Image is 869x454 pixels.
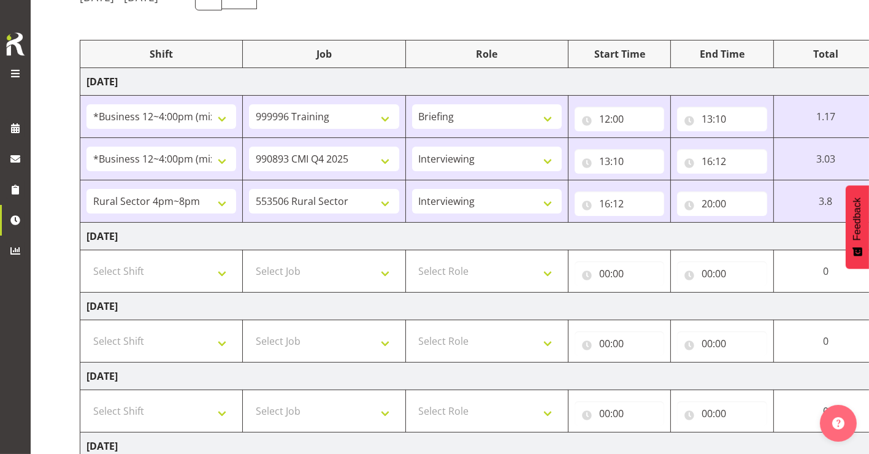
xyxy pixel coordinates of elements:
div: Start Time [575,47,665,61]
input: Click to select... [677,107,767,131]
div: Shift [86,47,236,61]
div: Job [249,47,399,61]
input: Click to select... [677,261,767,286]
input: Click to select... [575,149,665,174]
span: Feedback [852,198,863,240]
input: Click to select... [677,331,767,356]
input: Click to select... [677,191,767,216]
img: Rosterit icon logo [3,31,28,58]
input: Click to select... [575,191,665,216]
input: Click to select... [677,401,767,426]
input: Click to select... [575,401,665,426]
input: Click to select... [575,107,665,131]
div: Role [412,47,562,61]
input: Click to select... [575,331,665,356]
input: Click to select... [677,149,767,174]
div: End Time [677,47,767,61]
button: Feedback - Show survey [846,185,869,269]
input: Click to select... [575,261,665,286]
img: help-xxl-2.png [832,417,844,429]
